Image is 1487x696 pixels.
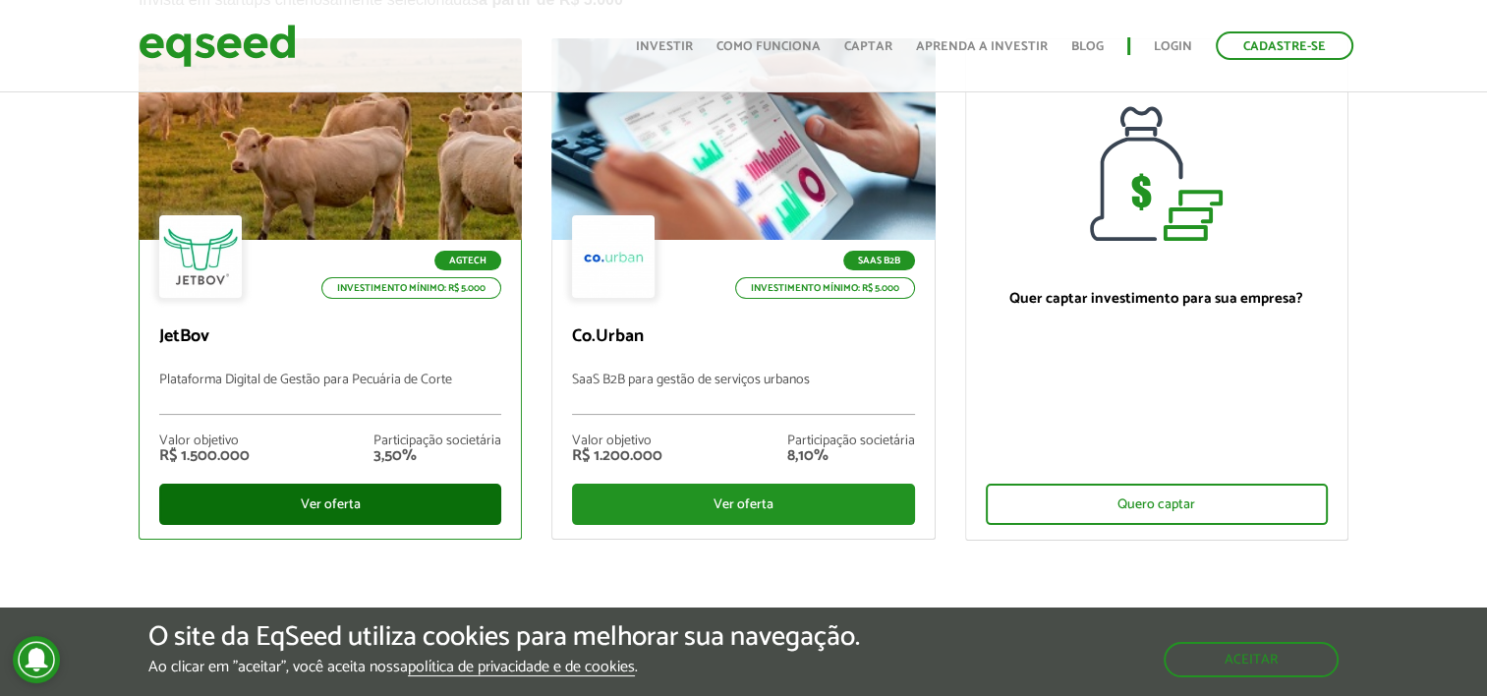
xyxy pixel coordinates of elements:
p: Co.Urban [572,326,914,348]
div: R$ 1.200.000 [572,448,662,464]
h5: O site da EqSeed utiliza cookies para melhorar sua navegação. [148,622,860,653]
a: Agtech Investimento mínimo: R$ 5.000 JetBov Plataforma Digital de Gestão para Pecuária de Corte V... [139,38,522,540]
div: R$ 1.500.000 [159,448,250,464]
a: Login [1154,40,1192,53]
div: Ver oferta [572,484,914,525]
div: Participação societária [373,435,501,448]
a: Quer captar investimento para sua empresa? Quero captar [965,38,1348,541]
p: SaaS B2B para gestão de serviços urbanos [572,373,914,415]
a: Aprenda a investir [916,40,1048,53]
a: Investir [636,40,693,53]
p: Quer captar investimento para sua empresa? [986,290,1328,308]
p: Ao clicar em "aceitar", você aceita nossa . [148,658,860,676]
a: Como funciona [716,40,821,53]
p: Agtech [434,251,501,270]
img: EqSeed [139,20,296,72]
button: Aceitar [1164,642,1339,677]
div: Valor objetivo [572,435,662,448]
div: Ver oferta [159,484,501,525]
div: Valor objetivo [159,435,250,448]
a: Captar [844,40,892,53]
a: SaaS B2B Investimento mínimo: R$ 5.000 Co.Urban SaaS B2B para gestão de serviços urbanos Valor ob... [551,38,935,540]
p: Investimento mínimo: R$ 5.000 [735,277,915,299]
p: SaaS B2B [843,251,915,270]
a: Blog [1071,40,1104,53]
div: Quero captar [986,484,1328,525]
p: Investimento mínimo: R$ 5.000 [321,277,501,299]
div: 8,10% [787,448,915,464]
div: Participação societária [787,435,915,448]
p: JetBov [159,326,501,348]
a: política de privacidade e de cookies [408,660,635,676]
a: Cadastre-se [1216,31,1353,60]
div: 3,50% [373,448,501,464]
p: Plataforma Digital de Gestão para Pecuária de Corte [159,373,501,415]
